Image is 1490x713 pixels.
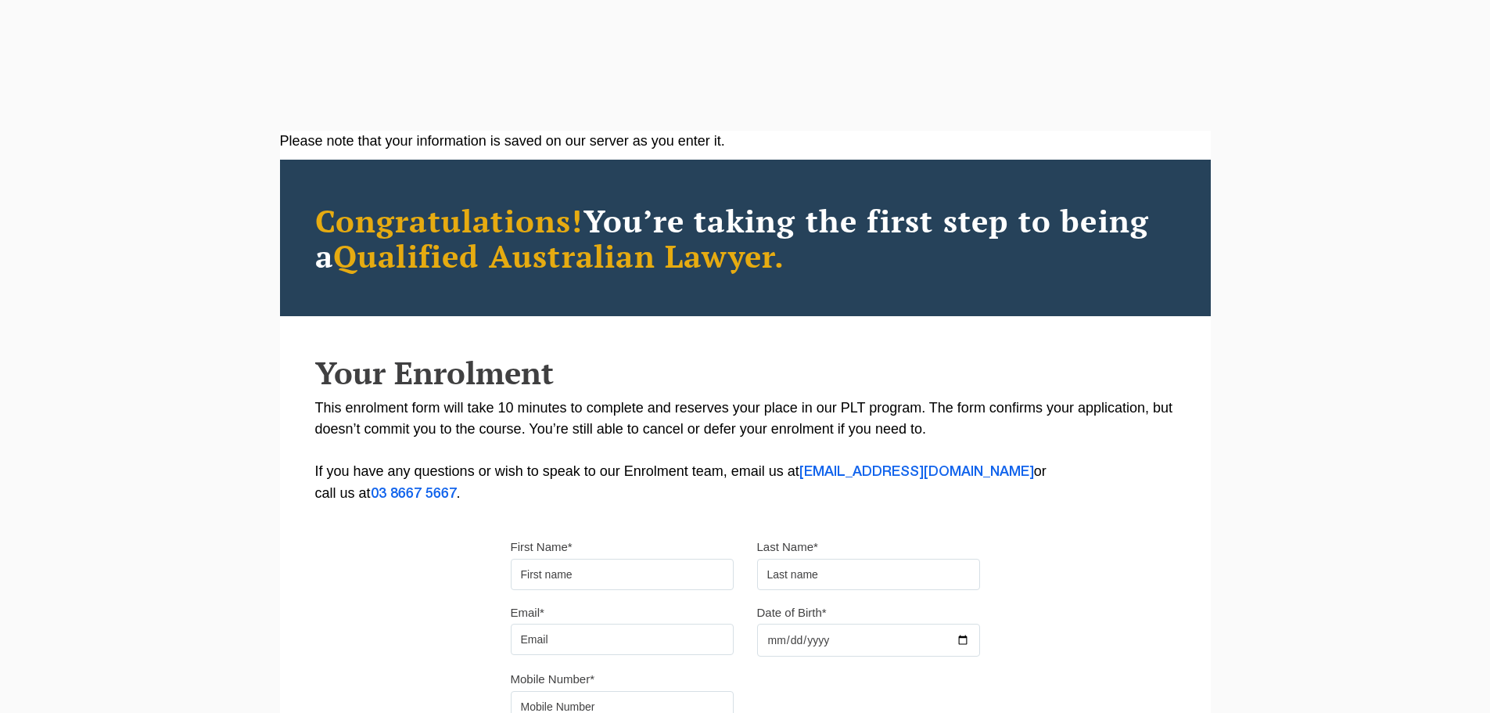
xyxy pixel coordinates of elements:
h2: Your Enrolment [315,355,1176,390]
label: Email* [511,605,544,621]
span: Congratulations! [315,200,583,241]
label: First Name* [511,539,573,555]
a: [EMAIL_ADDRESS][DOMAIN_NAME] [799,466,1034,478]
h2: You’re taking the first step to being a [315,203,1176,273]
input: Email [511,624,734,655]
p: This enrolment form will take 10 minutes to complete and reserves your place in our PLT program. ... [315,398,1176,505]
label: Mobile Number* [511,672,595,687]
input: First name [511,559,734,590]
div: Please note that your information is saved on our server as you enter it. [280,131,1211,152]
a: 03 8667 5667 [371,488,457,500]
label: Last Name* [757,539,818,555]
label: Date of Birth* [757,605,827,621]
input: Last name [757,559,980,590]
span: Qualified Australian Lawyer. [333,235,785,276]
